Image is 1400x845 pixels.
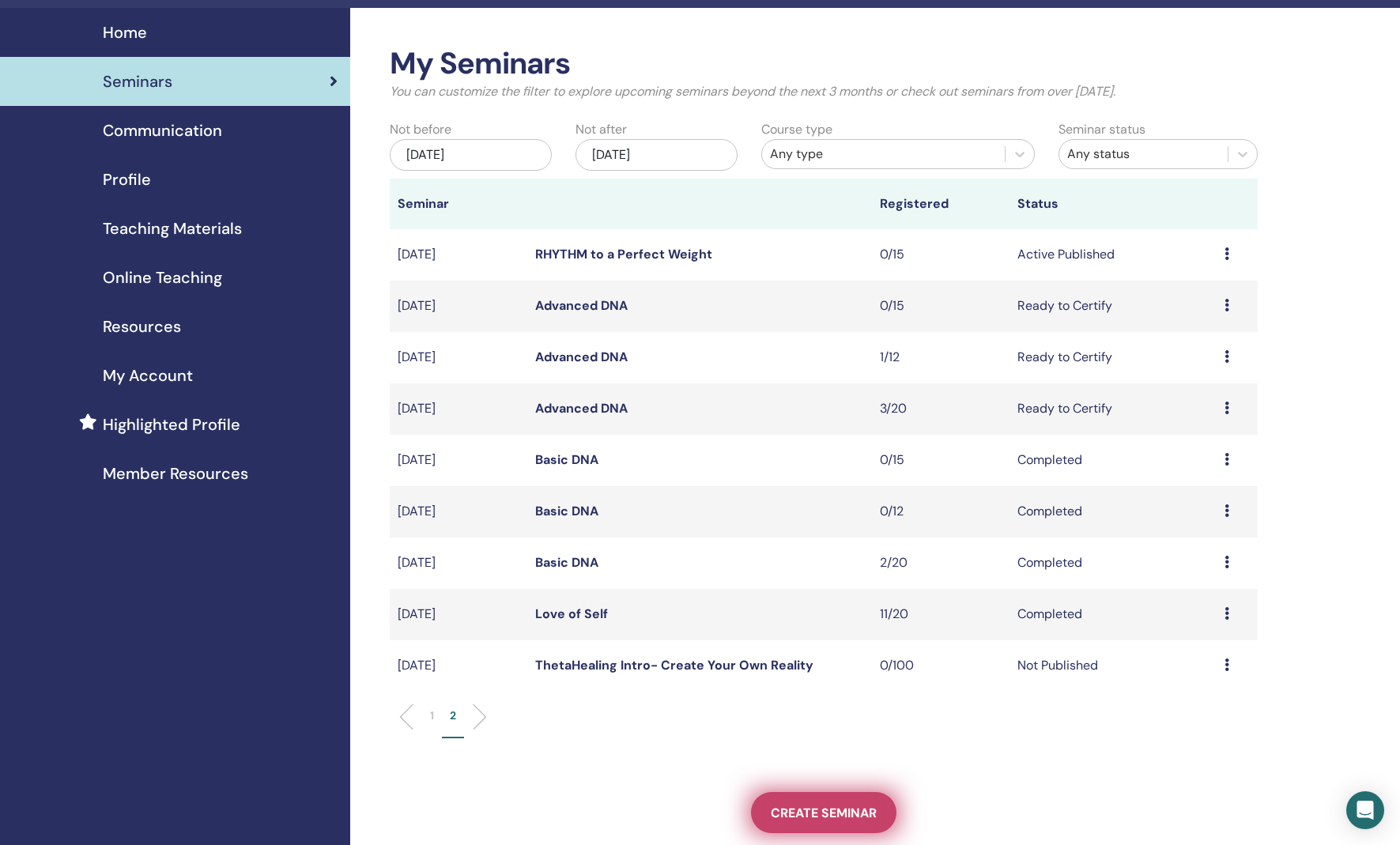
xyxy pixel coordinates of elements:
td: Not Published [1009,640,1216,692]
td: [DATE] [390,281,527,332]
td: 2/20 [872,538,1009,589]
td: [DATE] [390,486,527,538]
span: Create seminar [771,805,877,821]
p: You can customize the filter to explore upcoming seminars beyond the next 3 months or check out s... [390,82,1258,101]
span: Member Resources [103,462,248,485]
th: Seminar [390,179,527,229]
td: 11/20 [872,589,1009,640]
td: Completed [1009,538,1216,589]
a: Basic DNA [535,503,598,519]
th: Status [1009,179,1216,229]
td: 0/15 [872,435,1009,486]
a: Advanced DNA [535,400,628,417]
td: [DATE] [390,538,527,589]
a: Love of Self [535,605,608,622]
td: Completed [1009,589,1216,640]
td: 0/15 [872,281,1009,332]
p: 2 [450,707,456,724]
td: Completed [1009,435,1216,486]
td: Active Published [1009,229,1216,281]
span: Resources [103,315,181,338]
td: Ready to Certify [1009,332,1216,383]
td: [DATE] [390,383,527,435]
div: [DATE] [390,139,552,171]
div: Open Intercom Messenger [1346,791,1384,829]
a: Basic DNA [535,451,598,468]
td: [DATE] [390,640,527,692]
label: Course type [761,120,832,139]
h2: My Seminars [390,46,1258,82]
td: Completed [1009,486,1216,538]
div: [DATE] [575,139,738,171]
td: 1/12 [872,332,1009,383]
td: 0/100 [872,640,1009,692]
td: 0/15 [872,229,1009,281]
span: Highlighted Profile [103,413,240,436]
td: [DATE] [390,332,527,383]
a: Create seminar [751,792,896,833]
span: Seminars [103,70,172,93]
td: Ready to Certify [1009,383,1216,435]
a: Advanced DNA [535,297,628,314]
a: RHYTHM to a Perfect Weight [535,246,712,262]
td: [DATE] [390,229,527,281]
td: [DATE] [390,435,527,486]
span: Teaching Materials [103,217,242,240]
td: Ready to Certify [1009,281,1216,332]
div: Any status [1067,145,1220,164]
td: [DATE] [390,589,527,640]
a: Advanced DNA [535,349,628,365]
a: Basic DNA [535,554,598,571]
span: My Account [103,364,193,387]
span: Home [103,21,147,44]
span: Communication [103,119,222,142]
td: 0/12 [872,486,1009,538]
a: ThetaHealing Intro- Create Your Own Reality [535,657,813,673]
label: Seminar status [1058,120,1145,139]
span: Profile [103,168,151,191]
p: 1 [430,707,434,724]
label: Not after [575,120,627,139]
th: Registered [872,179,1009,229]
td: 3/20 [872,383,1009,435]
div: Any type [770,145,997,164]
span: Online Teaching [103,266,222,289]
label: Not before [390,120,451,139]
